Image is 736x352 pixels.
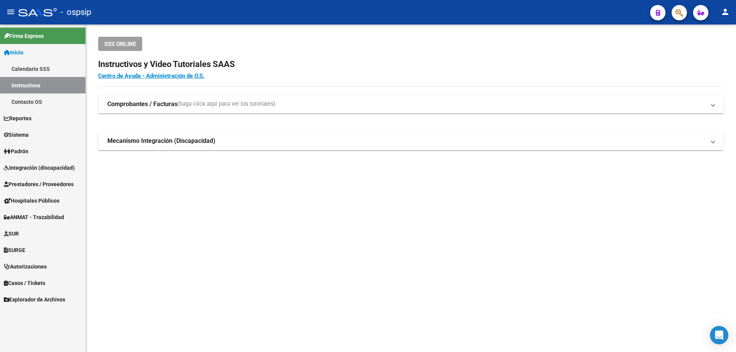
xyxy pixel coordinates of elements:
span: Sistema [4,131,29,139]
span: SSS ONLINE [104,41,136,47]
span: Explorador de Archivos [4,295,65,304]
mat-expansion-panel-header: Mecanismo Integración (Discapacidad) [98,132,724,150]
mat-expansion-panel-header: Comprobantes / Facturas(haga click aquí para ver los tutoriales) [98,95,724,113]
span: Autorizaciones [4,262,47,271]
span: Inicio [4,48,23,57]
h2: Instructivos y Video Tutoriales SAAS [98,57,724,72]
strong: Mecanismo Integración (Discapacidad) [107,137,215,145]
div: Open Intercom Messenger [710,326,728,344]
span: ANMAT - Trazabilidad [4,213,64,221]
span: Reportes [4,114,31,123]
span: SUR [4,229,19,238]
strong: Comprobantes / Facturas [107,100,177,108]
a: Centro de Ayuda - Administración de O.S. [98,72,204,79]
span: - ospsip [61,4,91,21]
span: Padrón [4,147,28,156]
mat-icon: person [721,7,730,16]
span: SURGE [4,246,25,254]
span: Hospitales Públicos [4,196,59,205]
span: Casos / Tickets [4,279,45,287]
button: SSS ONLINE [98,37,142,51]
span: Integración (discapacidad) [4,164,75,172]
mat-icon: menu [6,7,15,16]
span: (haga click aquí para ver los tutoriales) [177,100,275,108]
span: Prestadores / Proveedores [4,180,74,188]
span: Firma Express [4,32,44,40]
